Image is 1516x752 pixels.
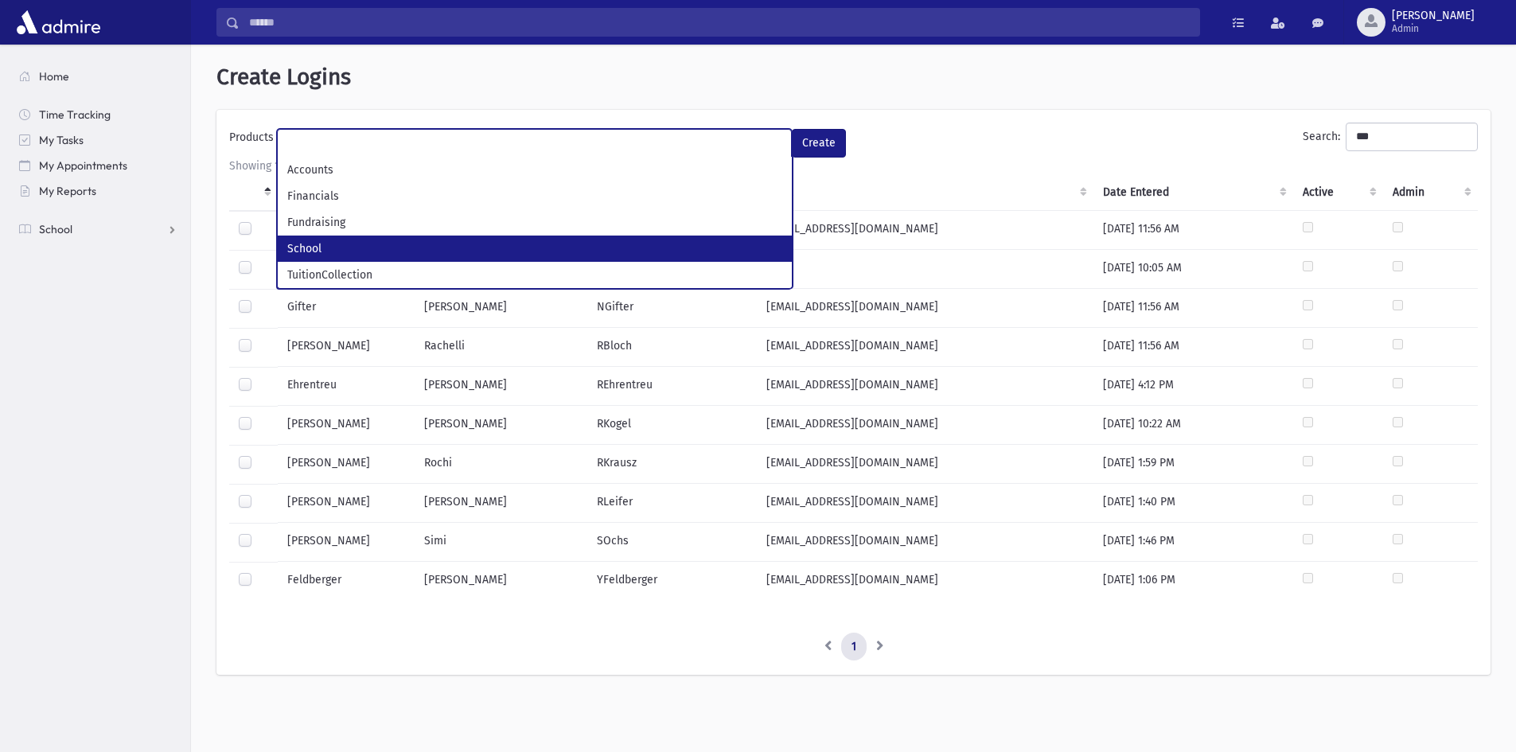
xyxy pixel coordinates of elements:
[757,328,1094,367] td: [EMAIL_ADDRESS][DOMAIN_NAME]
[587,289,756,328] td: NGifter
[1093,250,1292,289] td: [DATE] 10:05 AM
[278,289,415,328] td: Gifter
[229,174,278,211] th: : activate to sort column descending
[6,216,190,242] a: School
[757,484,1094,523] td: [EMAIL_ADDRESS][DOMAIN_NAME]
[587,523,756,562] td: SOchs
[757,445,1094,484] td: [EMAIL_ADDRESS][DOMAIN_NAME]
[6,153,190,178] a: My Appointments
[39,133,84,147] span: My Tasks
[6,102,190,127] a: Time Tracking
[39,107,111,122] span: Time Tracking
[278,406,415,445] td: [PERSON_NAME]
[1093,406,1292,445] td: [DATE] 10:22 AM
[278,445,415,484] td: [PERSON_NAME]
[39,158,127,173] span: My Appointments
[278,157,792,183] li: Accounts
[1093,328,1292,367] td: [DATE] 11:56 AM
[278,562,415,601] td: Feldberger
[757,289,1094,328] td: [EMAIL_ADDRESS][DOMAIN_NAME]
[415,289,587,328] td: [PERSON_NAME]
[278,328,415,367] td: [PERSON_NAME]
[415,328,587,367] td: Rachelli
[13,6,104,38] img: AdmirePro
[240,8,1199,37] input: Search
[1093,367,1292,406] td: [DATE] 4:12 PM
[1093,523,1292,562] td: [DATE] 1:46 PM
[278,262,792,288] li: TuitionCollection
[229,129,277,151] label: Products
[1093,289,1292,328] td: [DATE] 11:56 AM
[1093,484,1292,523] td: [DATE] 1:40 PM
[278,367,415,406] td: Ehrentreu
[229,158,1478,174] div: Showing 1 to 10 of 10 entries (filtered from 87 total entries)
[1093,174,1292,211] th: Date Entered : activate to sort column ascending
[841,633,867,661] a: 1
[6,127,190,153] a: My Tasks
[1392,10,1475,22] span: [PERSON_NAME]
[1346,123,1478,151] input: Search:
[587,445,756,484] td: RKrausz
[415,523,587,562] td: Simi
[415,445,587,484] td: Rochi
[278,236,792,262] li: School
[1093,562,1292,601] td: [DATE] 1:06 PM
[757,367,1094,406] td: [EMAIL_ADDRESS][DOMAIN_NAME]
[415,406,587,445] td: [PERSON_NAME]
[39,69,69,84] span: Home
[587,406,756,445] td: RKogel
[1392,22,1475,35] span: Admin
[757,174,1094,211] th: EMail : activate to sort column ascending
[278,523,415,562] td: [PERSON_NAME]
[792,129,846,158] button: Create
[415,367,587,406] td: [PERSON_NAME]
[587,562,756,601] td: YFeldberger
[216,64,1491,91] h1: Create Logins
[1293,174,1384,211] th: Active : activate to sort column ascending
[1383,174,1478,211] th: Admin : activate to sort column ascending
[278,209,792,236] li: Fundraising
[1093,210,1292,250] td: [DATE] 11:56 AM
[415,562,587,601] td: [PERSON_NAME]
[587,328,756,367] td: RBloch
[278,183,792,209] li: Financials
[6,64,190,89] a: Home
[757,562,1094,601] td: [EMAIL_ADDRESS][DOMAIN_NAME]
[1303,123,1478,151] label: Search:
[415,484,587,523] td: [PERSON_NAME]
[757,210,1094,250] td: [EMAIL_ADDRESS][DOMAIN_NAME]
[757,523,1094,562] td: [EMAIL_ADDRESS][DOMAIN_NAME]
[1093,445,1292,484] td: [DATE] 1:59 PM
[39,184,96,198] span: My Reports
[6,178,190,204] a: My Reports
[278,484,415,523] td: [PERSON_NAME]
[587,484,756,523] td: RLeifer
[757,406,1094,445] td: [EMAIL_ADDRESS][DOMAIN_NAME]
[587,367,756,406] td: REhrentreu
[39,222,72,236] span: School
